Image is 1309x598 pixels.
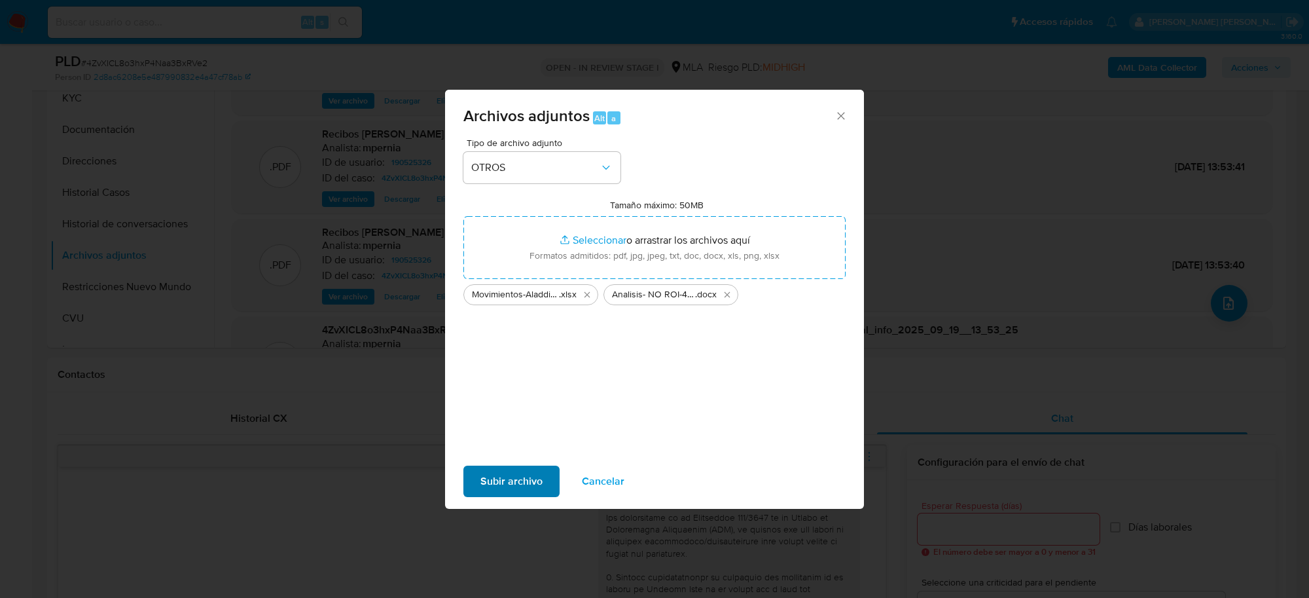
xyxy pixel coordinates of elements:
[471,161,600,174] span: OTROS
[611,112,616,124] span: a
[612,288,695,301] span: Analisis- NO ROI-4ZvXICL8o3hxP4Naa3BxRVe2_2025_09_17_12_37_52
[610,199,704,211] label: Tamaño máximo: 50MB
[559,288,577,301] span: .xlsx
[834,109,846,121] button: Cerrar
[463,466,560,497] button: Subir archivo
[719,287,735,303] button: Eliminar Analisis- NO ROI-4ZvXICL8o3hxP4Naa3BxRVe2_2025_09_17_12_37_52.docx
[695,288,717,301] span: .docx
[480,467,543,496] span: Subir archivo
[463,104,590,127] span: Archivos adjuntos
[463,152,620,183] button: OTROS
[582,467,624,496] span: Cancelar
[594,112,605,124] span: Alt
[463,279,846,305] ul: Archivos seleccionados
[579,287,595,303] button: Eliminar Movimientos-Aladdin-190525326.xlsx
[565,466,641,497] button: Cancelar
[467,138,624,147] span: Tipo de archivo adjunto
[472,288,559,301] span: Movimientos-Aladdin-190525326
